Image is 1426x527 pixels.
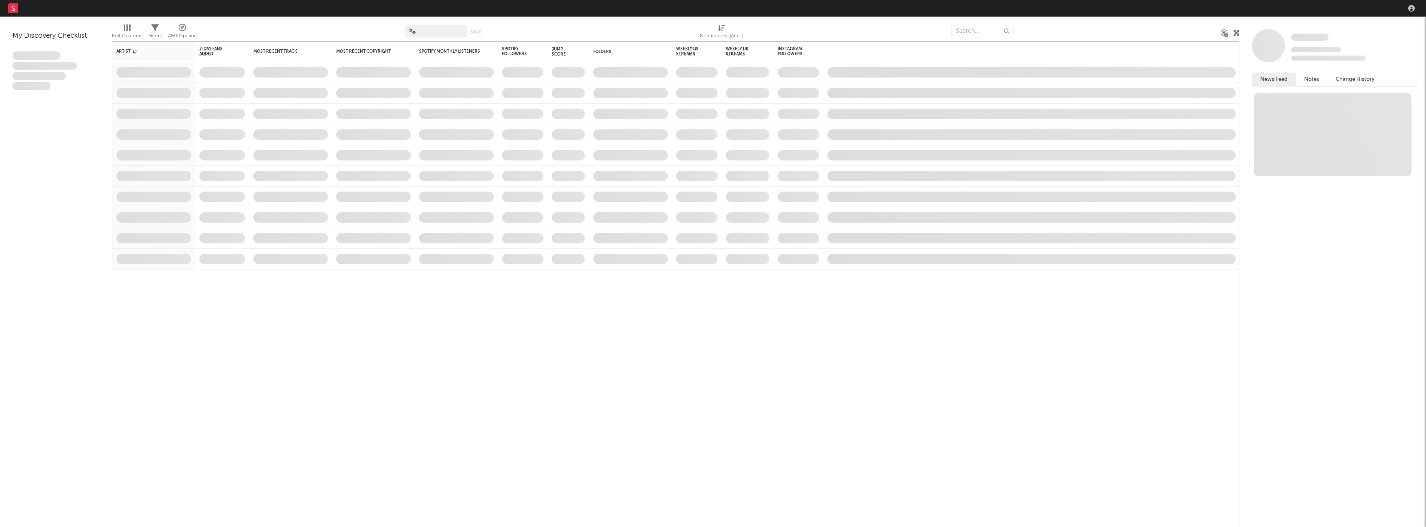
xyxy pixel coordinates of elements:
div: Edit Columns [112,31,142,41]
div: Notifications (Artist) [700,21,743,45]
span: Aliquam viverra [12,82,51,90]
button: News Feed [1252,73,1296,86]
div: A&R Pipeline [168,31,197,41]
div: Notifications (Artist) [700,31,743,41]
span: Some Artist [1291,34,1329,41]
div: Spotify Monthly Listeners [419,49,481,54]
div: My Discovery Checklist [12,31,99,41]
span: Praesent ac interdum [12,72,66,80]
div: Instagram Followers [778,46,807,56]
input: Search... [951,25,1014,37]
div: Folders [593,49,655,54]
div: Artist [116,49,179,54]
a: Some Artist [1291,33,1329,41]
div: Most Recent Copyright [336,49,398,54]
button: Change History [1327,73,1383,86]
div: Edit Columns [112,21,142,45]
div: A&R Pipeline [168,21,197,45]
span: 0 fans last week [1291,56,1365,61]
span: Tracking Since: [DATE] [1291,47,1341,52]
div: Most Recent Track [253,49,315,54]
span: Integer aliquet in purus et [12,62,77,70]
span: Weekly US Streams [676,46,705,56]
div: Filters [148,31,162,41]
button: Save [470,30,481,34]
button: Notes [1296,73,1327,86]
div: Filters [148,21,162,45]
div: Jump Score [552,47,572,57]
span: Weekly UK Streams [726,46,757,56]
span: Lorem ipsum dolor [12,51,61,60]
div: Spotify Followers [502,46,531,56]
span: 7-Day Fans Added [199,46,233,56]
